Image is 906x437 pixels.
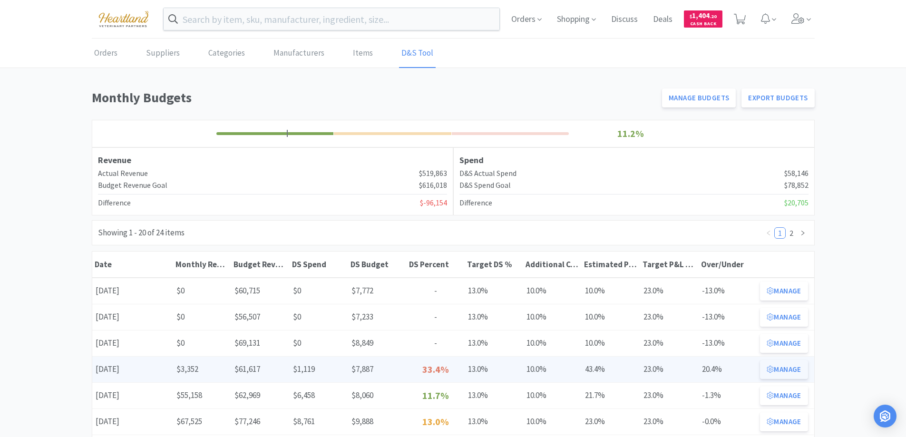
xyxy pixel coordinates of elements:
[701,259,755,270] div: Over/Under
[572,126,690,141] p: 11.2%
[699,333,757,353] div: -13.0%
[92,412,173,431] div: [DATE]
[351,364,373,374] span: $7,887
[760,308,808,327] button: Manage
[459,179,511,192] h4: D&S Spend Goal
[293,285,301,296] span: $0
[234,285,260,296] span: $60,715
[797,227,809,239] li: Next Page
[465,386,523,405] div: 13.0%
[640,359,699,379] div: 23.0%
[607,15,642,24] a: Discuss
[293,338,301,348] span: $0
[459,154,809,167] h3: Spend
[699,307,757,327] div: -13.0%
[98,167,148,180] h4: Actual Revenue
[92,386,173,405] div: [DATE]
[690,13,692,19] span: $
[92,39,120,68] a: Orders
[699,386,757,405] div: -1.3%
[234,311,260,322] span: $56,507
[92,281,173,301] div: [DATE]
[465,333,523,353] div: 13.0%
[399,39,436,68] a: D&S Tool
[410,284,462,297] p: -
[684,6,722,32] a: $1,404.20Cash Back
[582,333,640,353] div: 10.0%
[643,259,696,270] div: Target P&L COS %
[351,416,373,427] span: $9,888
[523,307,582,327] div: 10.0%
[640,281,699,301] div: 23.0%
[98,179,167,192] h4: Budget Revenue Goal
[710,13,717,19] span: . 20
[293,364,315,374] span: $1,119
[176,416,202,427] span: $67,525
[176,338,185,348] span: $0
[874,405,896,427] div: Open Intercom Messenger
[784,179,809,192] span: $78,852
[98,197,131,209] h4: Difference
[234,259,287,270] div: Budget Revenue
[98,154,447,167] h3: Revenue
[786,227,797,239] li: 2
[176,285,185,296] span: $0
[640,333,699,353] div: 23.0%
[467,259,521,270] div: Target DS %
[206,39,247,68] a: Categories
[234,364,260,374] span: $61,617
[690,11,717,20] span: 1,404
[582,386,640,405] div: 21.7%
[699,412,757,431] div: -0.0%
[459,167,516,180] h4: D&S Actual Spend
[760,282,808,301] button: Manage
[351,39,375,68] a: Items
[523,281,582,301] div: 10.0%
[582,281,640,301] div: 10.0%
[293,390,315,400] span: $6,458
[351,259,404,270] div: DS Budget
[92,6,156,32] img: cad7bdf275c640399d9c6e0c56f98fd2_10.png
[640,386,699,405] div: 23.0%
[410,337,462,350] p: -
[234,338,260,348] span: $69,131
[582,359,640,379] div: 43.4%
[523,359,582,379] div: 10.0%
[523,412,582,431] div: 10.0%
[690,21,717,28] span: Cash Back
[409,259,463,270] div: DS Percent
[410,362,462,377] p: 33.4%
[419,179,447,192] span: $616,018
[465,281,523,301] div: 13.0%
[763,227,774,239] li: Previous Page
[351,338,373,348] span: $8,849
[410,388,462,403] p: 11.7%
[410,414,462,429] p: 13.0%
[176,311,185,322] span: $0
[420,197,447,209] span: $-96,154
[465,412,523,431] div: 13.0%
[760,412,808,431] button: Manage
[293,416,315,427] span: $8,761
[526,259,579,270] div: Additional COS %
[292,259,346,270] div: DS Spend
[662,88,736,107] button: Manage Budgets
[98,226,185,239] div: Showing 1 - 20 of 24 items
[582,412,640,431] div: 23.0%
[649,15,676,24] a: Deals
[175,259,229,270] div: Monthly Revenue
[351,285,373,296] span: $7,772
[234,390,260,400] span: $62,969
[465,307,523,327] div: 13.0%
[459,197,492,209] h4: Difference
[271,39,327,68] a: Manufacturers
[351,311,373,322] span: $7,233
[92,87,657,108] h1: Monthly Budgets
[92,307,173,327] div: [DATE]
[766,230,771,236] i: icon: left
[760,386,808,405] button: Manage
[784,167,809,180] span: $58,146
[699,359,757,379] div: 20.4%
[164,8,500,30] input: Search by item, sku, manufacturer, ingredient, size...
[699,281,757,301] div: -13.0%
